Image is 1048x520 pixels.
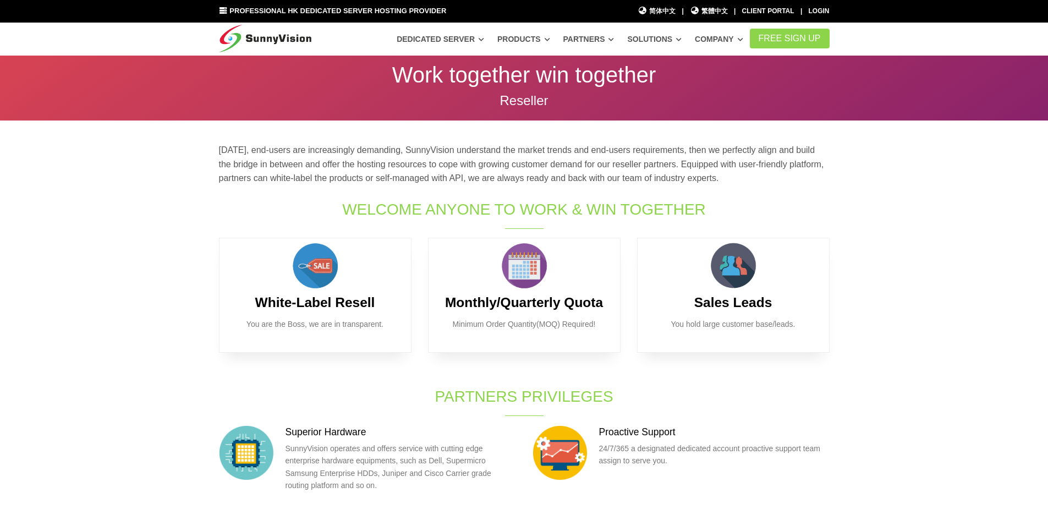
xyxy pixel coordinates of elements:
[219,143,830,185] p: [DATE], end-users are increasingly demanding, SunnyVision understand the market trends and end-us...
[695,29,743,49] a: Company
[497,238,552,293] img: calendar.png
[219,64,830,86] p: Work together win together
[288,238,343,293] img: sales.png
[694,295,772,310] b: Sales Leads
[734,6,736,17] li: |
[397,29,484,49] a: Dedicated Server
[286,425,516,439] h3: Superior Hardware
[497,29,550,49] a: Products
[690,6,728,17] a: 繁體中文
[341,386,707,407] h1: Partners Privileges
[341,199,707,220] h1: Welcome Anyone to Work & Win Together
[706,238,761,293] img: customer.png
[236,318,394,330] p: You are the Boss, we are in transparent.
[809,7,830,15] a: Login
[750,29,830,48] a: FREE Sign Up
[286,442,516,492] p: SunnyVision operates and offers service with cutting edge enterprise hardware equipments, such as...
[219,94,830,107] p: Reseller
[638,6,676,17] a: 简体中文
[255,295,375,310] b: White-Label Resell
[563,29,614,49] a: Partners
[599,425,830,439] h3: Proactive Support
[219,425,274,480] img: hardware.png
[533,425,588,480] img: support.png
[682,6,683,17] li: |
[229,7,446,15] span: Professional HK Dedicated Server Hosting Provider
[654,318,813,330] p: You hold large customer base/leads.
[800,6,802,17] li: |
[445,318,603,330] p: Minimum Order Quantity(MOQ) Required!
[627,29,682,49] a: Solutions
[445,295,603,310] b: Monthly/Quarterly Quota
[742,7,794,15] a: Client Portal
[599,442,830,467] p: 24/7/365 a designated dedicated account proactive support team assign to serve you.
